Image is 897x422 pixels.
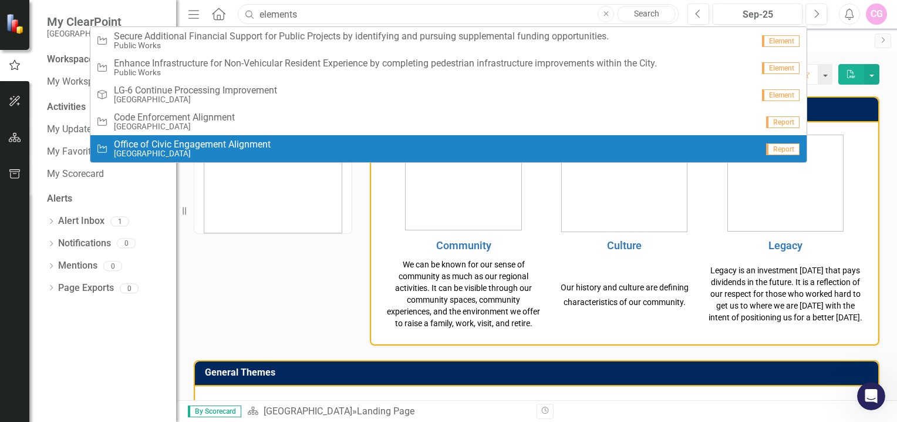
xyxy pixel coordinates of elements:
small: [GEOGRAPHIC_DATA] [114,95,277,104]
span: Element [762,35,800,47]
span: Help [196,343,215,351]
span: Element [762,89,800,101]
a: Code Enforcement Alignment[GEOGRAPHIC_DATA]Report [90,108,807,135]
span: Office of Civic Engagement Alignment [114,139,271,150]
span: Home [16,343,42,351]
span: Report [766,116,800,128]
img: ClearPoint Strategy [6,14,26,34]
a: Notifications [58,237,111,250]
button: Messages [59,314,117,361]
small: Public Works [114,68,657,77]
span: Search for help [24,235,95,247]
div: ClearPoint Updater Training [17,279,218,300]
a: Secure Additional Financial Support for Public Projects by identifying and pursuing supplemental ... [90,27,807,54]
iframe: Intercom live chat [857,382,885,410]
input: Search ClearPoint... [238,4,679,25]
small: [GEOGRAPHIC_DATA] [114,122,235,131]
div: 0 [120,283,139,293]
div: 0 [117,239,136,249]
button: Help [176,314,235,361]
span: By Scorecard [188,406,241,417]
a: Enhance Infrastructure for Non-Vehicular Resident Experience by completing pedestrian infrastruct... [90,54,807,81]
span: We can be known for our sense of community as much as our regional activities. It can be visible ... [387,260,540,328]
a: Office of Civic Engagement Alignment[GEOGRAPHIC_DATA]Report [90,135,807,162]
a: Search [617,6,676,22]
div: Landing Page [357,406,414,417]
span: Messages [68,343,109,351]
div: Close [202,19,223,40]
div: Alerts [47,192,164,206]
a: My Scorecard [47,168,164,181]
span: LG-6 Continue Processing Improvement [114,85,277,96]
a: LG-6 Continue Processing Improvement[GEOGRAPHIC_DATA]Element [90,81,807,108]
div: Workspaces [47,53,99,66]
div: Automation & Integration - Data Loader [24,262,197,274]
div: » [247,405,528,418]
a: Mentions [58,259,97,273]
span: News [136,343,158,351]
div: Automation & Integration - Data Loader [17,257,218,279]
span: Code Enforcement Alignment [114,112,235,123]
a: Community [436,239,491,252]
div: Activities [47,101,164,114]
div: Sep-25 [717,8,798,22]
div: ClearPoint Advanced Training [17,300,218,322]
button: CG [866,4,887,25]
a: Page Exports [58,282,114,295]
p: Hi Caleb 👋 [23,83,211,103]
div: ClearPoint Updater Training [24,283,197,296]
img: Profile image for Tricia [148,19,171,42]
a: Culture [607,239,642,252]
a: Alert Inbox [58,215,104,228]
img: Profile image for Jeff [170,19,194,42]
img: logo [23,23,124,41]
a: My Favorites [47,145,164,159]
a: My Updates [47,123,164,136]
button: News [117,314,176,361]
button: Sep-25 [713,4,802,25]
a: My Workspace [47,75,164,89]
small: [GEOGRAPHIC_DATA] [47,29,124,38]
span: Secure Additional Financial Support for Public Projects by identifying and pursuing supplemental ... [114,31,609,42]
span: Enhance Infrastructure for Non-Vehicular Resident Experience by completing pedestrian infrastruct... [114,58,657,69]
div: ClearPoint Advanced Training [24,305,197,317]
span: Report [766,143,800,155]
button: Search for help [17,229,218,252]
a: Legacy [768,239,802,252]
div: 0 [103,261,122,271]
p: How can we help? [23,103,211,123]
span: Our history and culture are defining characteristics of our community. [561,283,689,307]
span: Element [762,62,800,74]
span: My ClearPoint [47,15,124,29]
span: Legacy is an investment [DATE] that pays dividends in the future. It is a reflection of our respe... [709,266,862,322]
div: 1 [110,216,129,226]
small: Public Works [114,41,609,50]
h3: General Themes [205,367,872,378]
small: [GEOGRAPHIC_DATA] [114,149,271,158]
a: [GEOGRAPHIC_DATA] [264,406,352,417]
